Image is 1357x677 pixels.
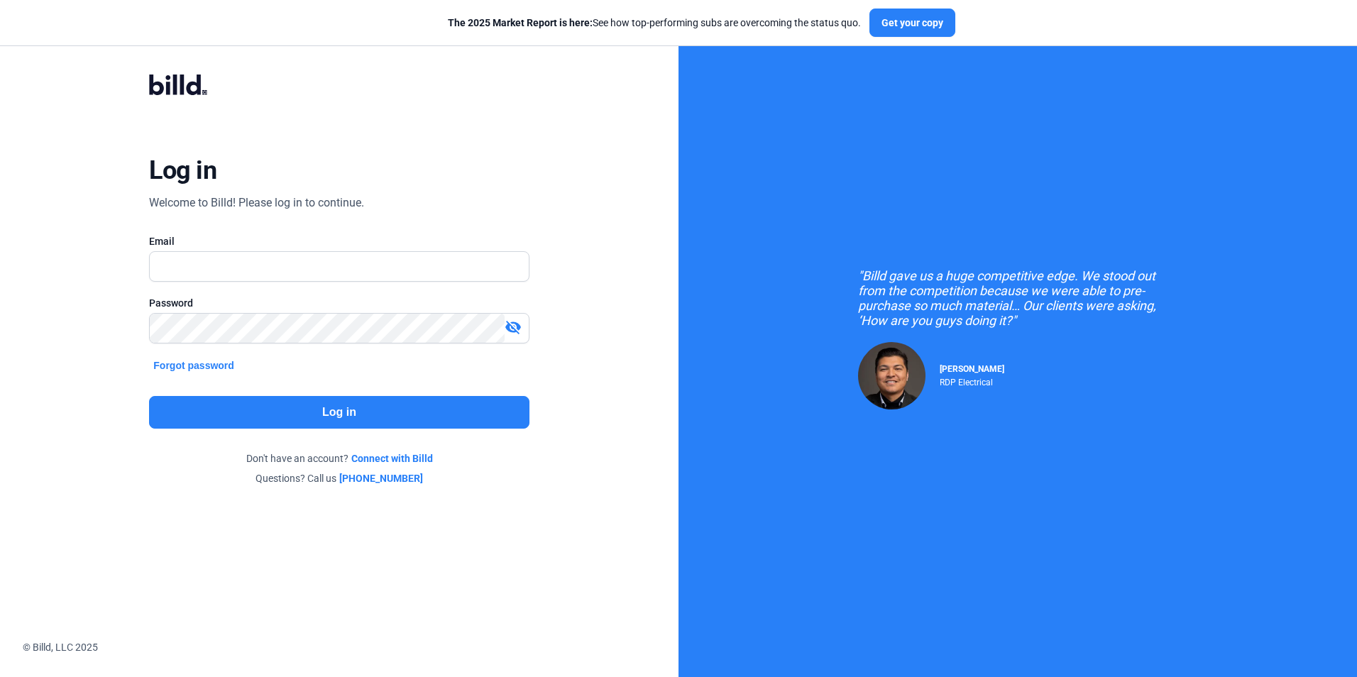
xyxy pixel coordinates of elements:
div: RDP Electrical [940,374,1004,387]
div: Questions? Call us [149,471,529,485]
div: Password [149,296,529,310]
button: Forgot password [149,358,238,373]
span: The 2025 Market Report is here: [448,17,593,28]
span: [PERSON_NAME] [940,364,1004,374]
div: See how top-performing subs are overcoming the status quo. [448,16,861,30]
div: Don't have an account? [149,451,529,466]
button: Get your copy [869,9,955,37]
a: Connect with Billd [351,451,433,466]
div: Welcome to Billd! Please log in to continue. [149,194,364,211]
div: "Billd gave us a huge competitive edge. We stood out from the competition because we were able to... [858,268,1177,328]
button: Log in [149,396,529,429]
div: Email [149,234,529,248]
div: Log in [149,155,216,186]
a: [PHONE_NUMBER] [339,471,423,485]
mat-icon: visibility_off [505,319,522,336]
img: Raul Pacheco [858,342,925,409]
